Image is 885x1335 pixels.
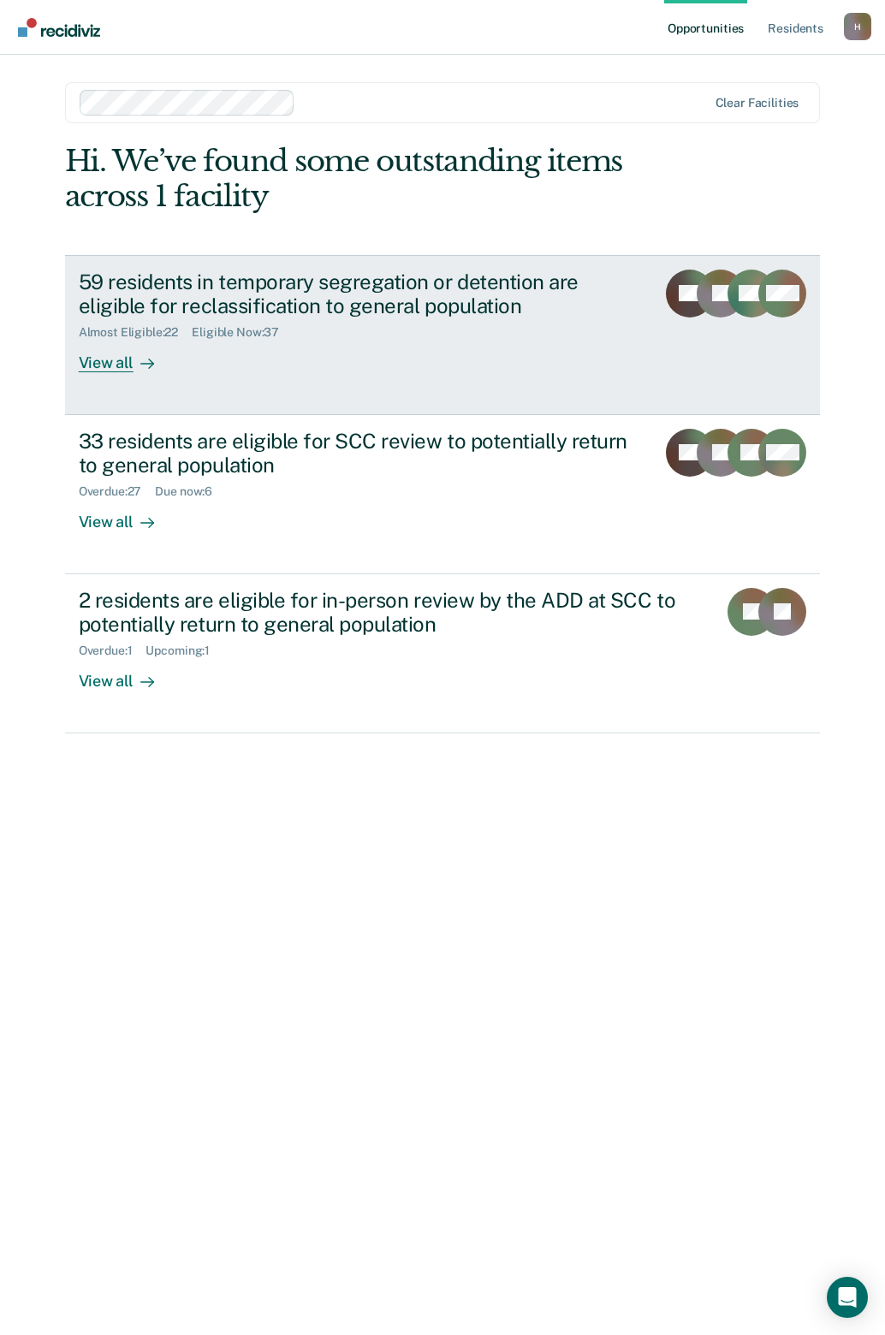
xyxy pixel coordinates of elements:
div: View all [79,499,175,532]
div: H [844,13,871,40]
a: 33 residents are eligible for SCC review to potentially return to general populationOverdue:27Due... [65,415,821,574]
div: View all [79,340,175,373]
a: 2 residents are eligible for in-person review by the ADD at SCC to potentially return to general ... [65,574,821,733]
img: Recidiviz [18,18,100,37]
div: Upcoming : 1 [146,644,223,658]
div: Clear facilities [716,96,799,110]
div: View all [79,658,175,691]
div: Due now : 6 [155,484,226,499]
div: 33 residents are eligible for SCC review to potentially return to general population [79,429,643,478]
div: 2 residents are eligible for in-person review by the ADD at SCC to potentially return to general ... [79,588,680,638]
div: Eligible Now : 37 [192,325,293,340]
a: 59 residents in temporary segregation or detention are eligible for reclassification to general p... [65,255,821,415]
button: Profile dropdown button [844,13,871,40]
div: Open Intercom Messenger [827,1277,868,1318]
div: 59 residents in temporary segregation or detention are eligible for reclassification to general p... [79,270,643,319]
div: Overdue : 27 [79,484,156,499]
div: Hi. We’ve found some outstanding items across 1 facility [65,144,669,214]
div: Almost Eligible : 22 [79,325,193,340]
div: Overdue : 1 [79,644,146,658]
